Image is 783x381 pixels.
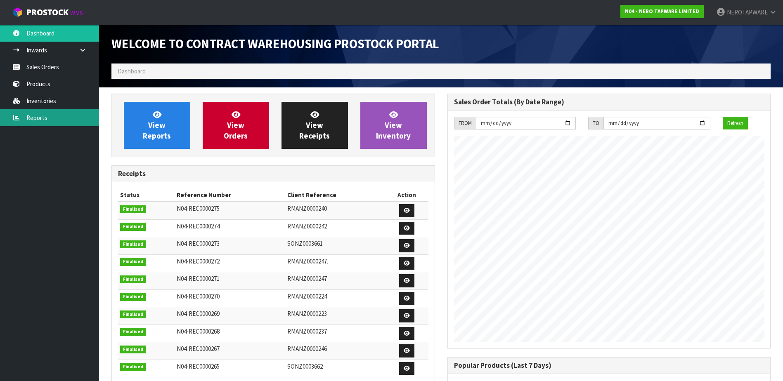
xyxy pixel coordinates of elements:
[177,275,220,282] span: N04-REC0000271
[287,205,327,212] span: RMANZ0000240
[203,102,269,149] a: ViewOrders
[287,310,327,317] span: RMANZ0000223
[287,240,323,247] span: SONZ0003661
[224,110,248,141] span: View Orders
[282,102,348,149] a: ViewReceipts
[120,346,146,354] span: Finalised
[376,110,411,141] span: View Inventory
[287,292,327,300] span: RMANZ0000224
[177,327,220,335] span: N04-REC0000268
[120,363,146,371] span: Finalised
[177,362,220,370] span: N04-REC0000265
[175,188,285,202] th: Reference Number
[177,345,220,353] span: N04-REC0000267
[454,117,476,130] div: FROM
[287,362,323,370] span: SONZ0003662
[177,222,220,230] span: N04-REC0000274
[120,293,146,301] span: Finalised
[177,205,220,212] span: N04-REC0000275
[70,9,83,17] small: WMS
[118,188,175,202] th: Status
[111,36,439,52] span: Welcome to Contract Warehousing ProStock Portal
[12,7,23,17] img: cube-alt.png
[299,110,330,141] span: View Receipts
[723,117,748,130] button: Refresh
[120,205,146,214] span: Finalised
[360,102,427,149] a: ViewInventory
[118,170,428,178] h3: Receipts
[120,240,146,249] span: Finalised
[177,292,220,300] span: N04-REC0000270
[588,117,603,130] div: TO
[287,275,327,282] span: RMANZ0000247
[454,98,764,106] h3: Sales Order Totals (By Date Range)
[120,258,146,266] span: Finalised
[120,328,146,336] span: Finalised
[177,240,220,247] span: N04-REC0000273
[120,275,146,284] span: Finalised
[118,67,146,75] span: Dashboard
[26,7,69,18] span: ProStock
[177,257,220,265] span: N04-REC0000272
[143,110,171,141] span: View Reports
[285,188,386,202] th: Client Reference
[177,310,220,317] span: N04-REC0000269
[386,188,428,202] th: Action
[287,345,327,353] span: RMANZ0000246
[124,102,190,149] a: ViewReports
[120,223,146,231] span: Finalised
[120,310,146,319] span: Finalised
[727,8,768,16] span: NEROTAPWARE
[625,8,699,15] strong: N04 - NERO TAPWARE LIMITED
[287,222,327,230] span: RMANZ0000242
[287,327,327,335] span: RMANZ0000237
[454,362,764,369] h3: Popular Products (Last 7 Days)
[287,257,328,265] span: RMANZ0000247.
